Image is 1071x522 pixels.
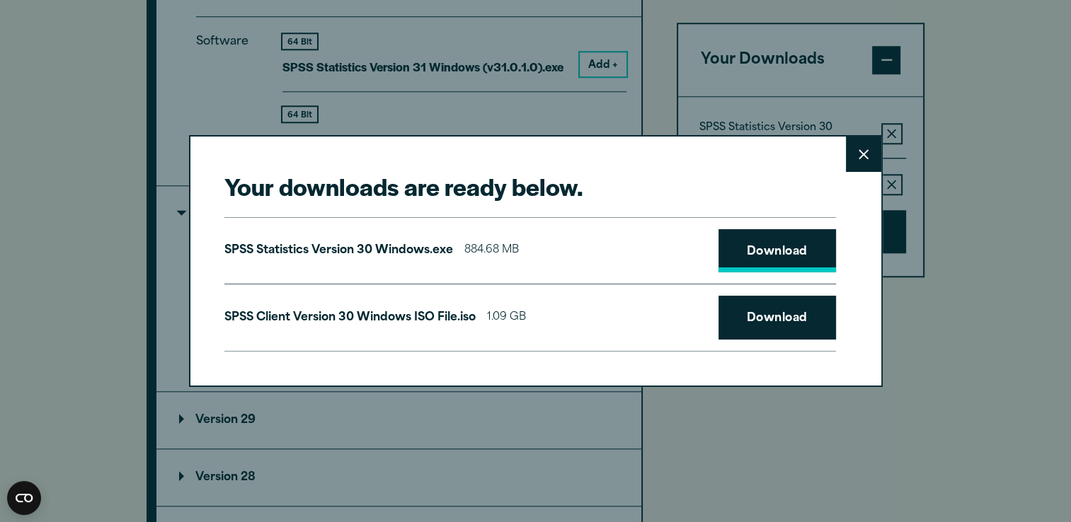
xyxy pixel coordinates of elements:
[487,308,526,328] span: 1.09 GB
[464,240,519,261] span: 884.68 MB
[224,308,476,328] p: SPSS Client Version 30 Windows ISO File.iso
[224,240,453,261] p: SPSS Statistics Version 30 Windows.exe
[7,481,41,515] button: Open CMP widget
[718,296,836,340] a: Download
[718,229,836,273] a: Download
[224,170,836,202] h2: Your downloads are ready below.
